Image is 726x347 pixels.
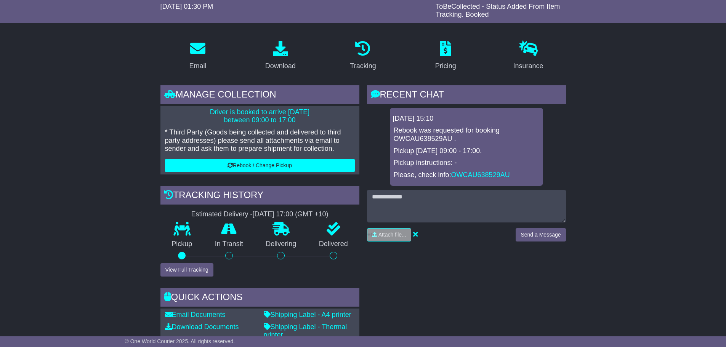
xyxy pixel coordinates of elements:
[367,85,566,106] div: RECENT CHAT
[160,288,359,309] div: Quick Actions
[394,171,539,179] p: Please, check info:
[184,38,211,74] a: Email
[165,159,355,172] button: Rebook / Change Pickup
[189,61,206,71] div: Email
[394,147,539,155] p: Pickup [DATE] 09:00 - 17:00.
[160,85,359,106] div: Manage collection
[160,3,213,10] span: [DATE] 01:30 PM
[160,210,359,219] div: Estimated Delivery -
[160,263,213,277] button: View Full Tracking
[308,240,359,248] p: Delivered
[508,38,548,74] a: Insurance
[394,159,539,167] p: Pickup instructions: -
[393,115,540,123] div: [DATE] 15:10
[451,171,510,179] a: OWCAU638529AU
[165,311,226,318] a: Email Documents
[165,323,239,331] a: Download Documents
[125,338,235,344] span: © One World Courier 2025. All rights reserved.
[204,240,255,248] p: In Transit
[264,323,347,339] a: Shipping Label - Thermal printer
[350,61,376,71] div: Tracking
[436,3,560,19] span: ToBeCollected - Status Added From Item Tracking. Booked
[160,186,359,206] div: Tracking history
[516,228,566,241] button: Send a Message
[264,311,351,318] a: Shipping Label - A4 printer
[394,126,539,143] p: Rebook was requested for booking OWCAU638529AU .
[160,240,204,248] p: Pickup
[345,38,381,74] a: Tracking
[255,240,308,248] p: Delivering
[253,210,329,219] div: [DATE] 17:00 (GMT +10)
[260,38,301,74] a: Download
[165,128,355,153] p: * Third Party (Goods being collected and delivered to third party addresses) please send all atta...
[265,61,296,71] div: Download
[513,61,543,71] div: Insurance
[430,38,461,74] a: Pricing
[165,108,355,125] p: Driver is booked to arrive [DATE] between 09:00 to 17:00
[435,61,456,71] div: Pricing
